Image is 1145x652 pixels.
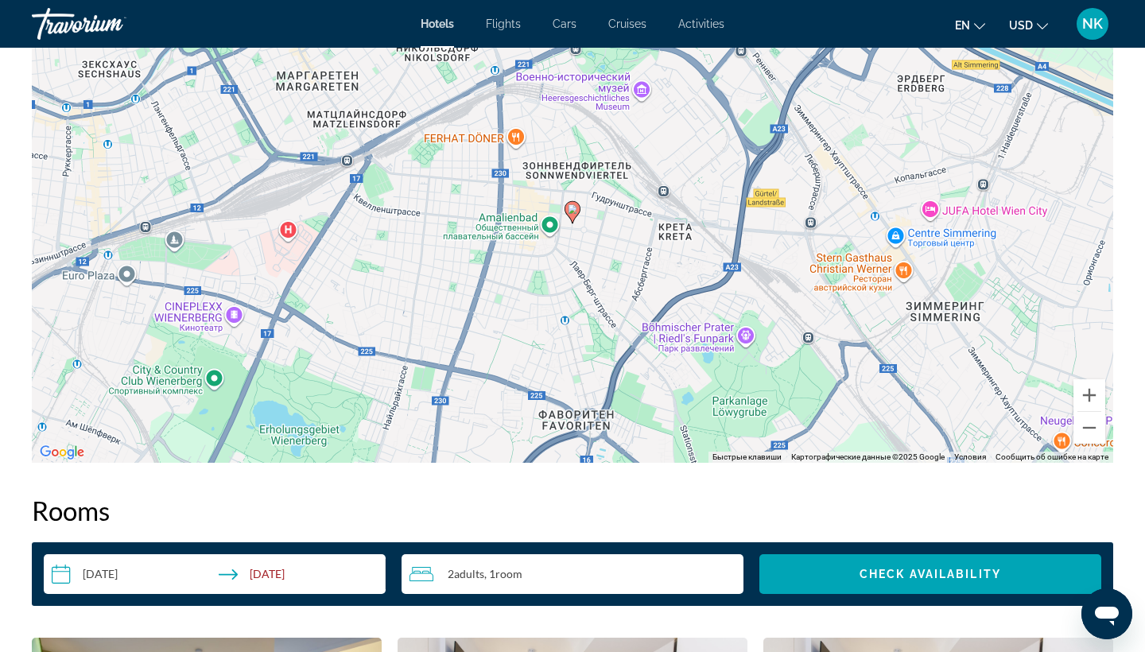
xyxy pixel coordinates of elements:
a: Cruises [608,17,646,30]
button: Увеличить [1073,379,1105,411]
div: Search widget [44,554,1101,594]
button: Уменьшить [1073,412,1105,444]
button: Travelers: 2 adults, 0 children [402,554,743,594]
button: Быстрые клавиши [712,452,782,463]
a: Flights [486,17,521,30]
a: Условия (ссылка откроется в новой вкладке) [954,452,986,461]
span: USD [1009,19,1033,32]
a: Открыть эту область в Google Картах (в новом окне) [36,442,88,463]
span: NK [1082,16,1103,32]
button: Change language [955,14,985,37]
span: 2 [448,568,484,580]
span: , 1 [484,568,522,580]
span: Room [495,567,522,580]
span: Adults [454,567,484,580]
h2: Rooms [32,495,1113,526]
a: Сообщить об ошибке на карте [996,452,1108,461]
button: Check Availability [759,554,1101,594]
span: Check Availability [860,568,1001,580]
button: Check-in date: Sep 23, 2025 Check-out date: Sep 25, 2025 [44,554,386,594]
button: Change currency [1009,14,1048,37]
span: Картографические данные ©2025 Google [791,452,945,461]
a: Activities [678,17,724,30]
a: Travorium [32,3,191,45]
span: en [955,19,970,32]
a: Hotels [421,17,454,30]
iframe: Кнопка запуска окна обмена сообщениями [1081,588,1132,639]
a: Cars [553,17,576,30]
button: User Menu [1072,7,1113,41]
img: Google [36,442,88,463]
